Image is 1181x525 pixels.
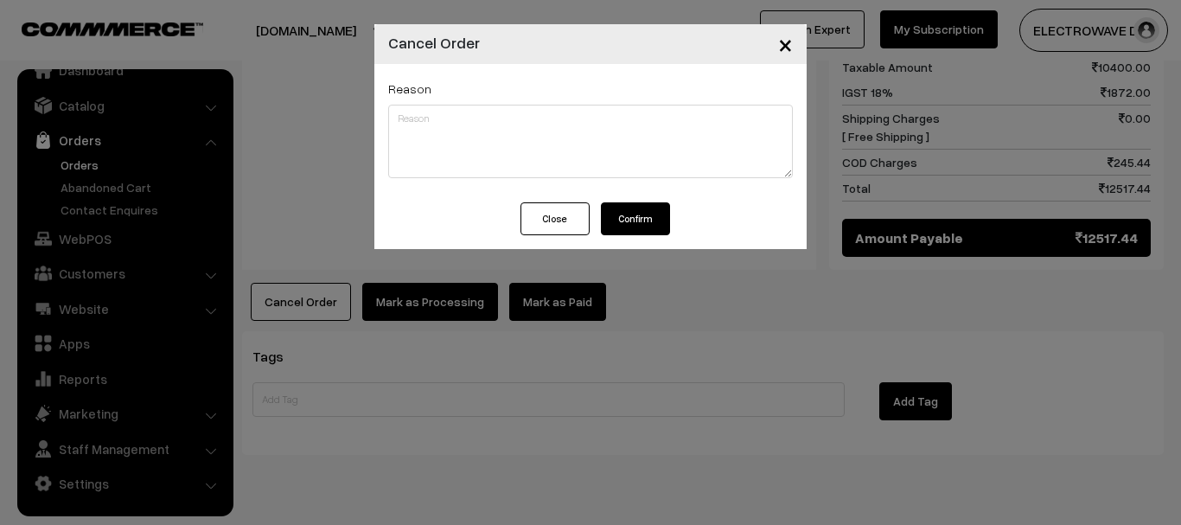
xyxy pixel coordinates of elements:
[388,31,480,54] h4: Cancel Order
[778,28,793,60] span: ×
[764,17,807,71] button: Close
[520,202,590,235] button: Close
[388,80,431,98] label: Reason
[601,202,670,235] button: Confirm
